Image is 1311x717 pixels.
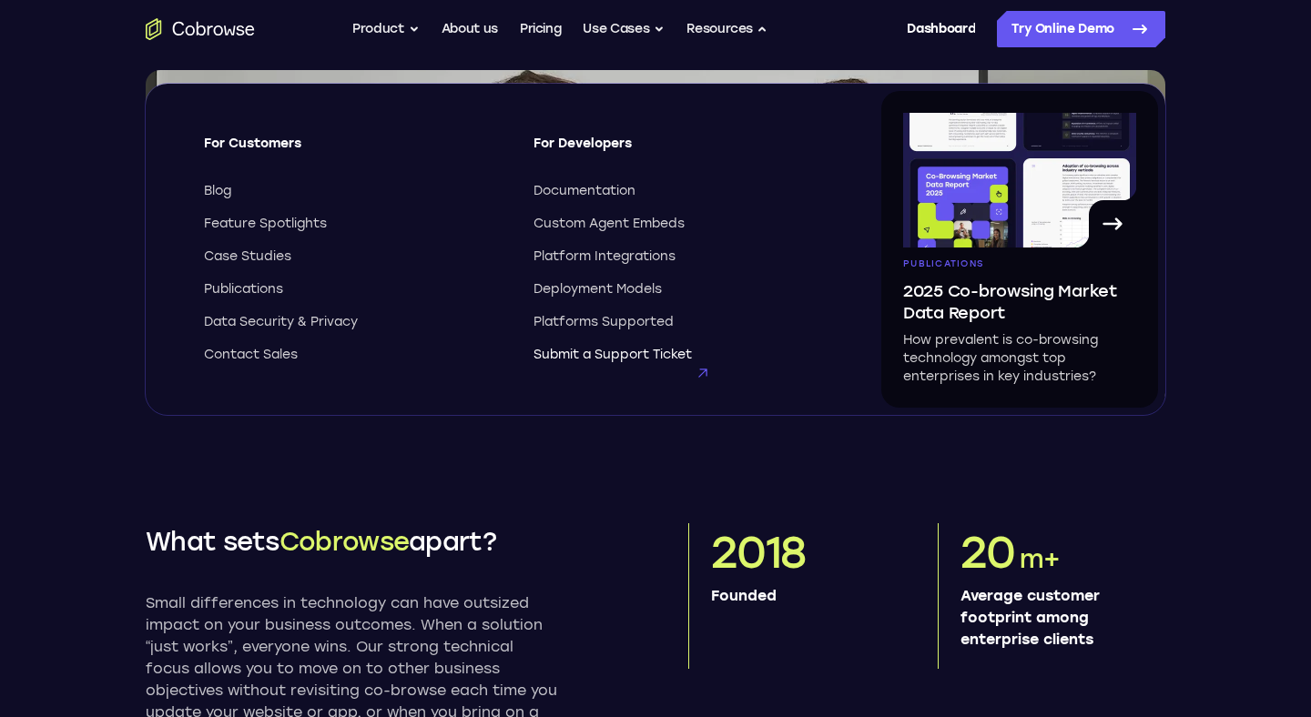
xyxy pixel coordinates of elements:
a: Data Security & Privacy [204,313,501,331]
span: 20 [960,526,1015,579]
img: Two Cobrowse software developers, João and Ross, working on their computers [146,70,1165,407]
span: Publications [903,258,983,269]
span: For Developers [534,135,830,167]
button: Resources [686,11,768,47]
a: About us [442,11,498,47]
a: Pricing [520,11,562,47]
span: Publications [204,280,283,298]
p: How prevalent is co-browsing technology amongst top enterprises in key industries? [903,331,1136,386]
span: Submit a Support Ticket [534,346,692,364]
p: Average customer footprint among enterprise clients [960,585,1151,651]
span: Platform Integrations [534,247,676,266]
button: Use Cases [583,11,665,47]
span: Contact Sales [204,346,298,364]
a: Case Studies [204,247,501,266]
a: Platform Integrations [534,247,830,266]
span: Feature Spotlights [204,215,327,233]
a: Publications [204,280,501,298]
a: Platforms Supported [534,313,830,331]
a: Dashboard [907,11,975,47]
span: 2018 [711,526,806,579]
span: Documentation [534,182,635,200]
span: Blog [204,182,231,200]
a: Documentation [534,182,830,200]
span: Custom Agent Embeds [534,215,685,233]
a: Blog [204,182,501,200]
img: A page from the browsing market ebook [903,113,1136,247]
a: Custom Agent Embeds [534,215,830,233]
a: Try Online Demo [997,11,1165,47]
h2: What sets apart? [146,523,557,560]
span: m+ [1020,543,1061,574]
span: For Customers [204,135,501,167]
a: Go to the home page [146,18,255,40]
span: Case Studies [204,247,291,266]
a: Contact Sales [204,346,501,364]
span: Data Security & Privacy [204,313,358,331]
p: Founded [711,585,901,607]
span: 2025 Co-browsing Market Data Report [903,280,1136,324]
span: Cobrowse [279,526,409,557]
span: Deployment Models [534,280,662,298]
a: Submit a Support Ticket [534,346,830,364]
a: Feature Spotlights [204,215,501,233]
button: Product [352,11,420,47]
a: Deployment Models [534,280,830,298]
span: Platforms Supported [534,313,674,331]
